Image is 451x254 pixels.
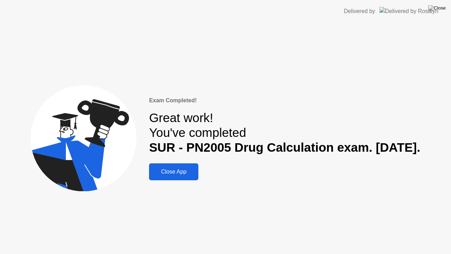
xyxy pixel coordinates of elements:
b: SUR - PN2005 Drug Calculation exam. [DATE]. [149,140,420,154]
div: Exam Completed! [149,96,420,105]
button: Close App [149,163,198,180]
div: Great work! You've completed [149,110,420,155]
div: Delivered by [344,7,375,16]
img: Close [428,5,446,11]
img: Delivered by Rosalyn [379,7,438,15]
div: Close App [151,169,196,175]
